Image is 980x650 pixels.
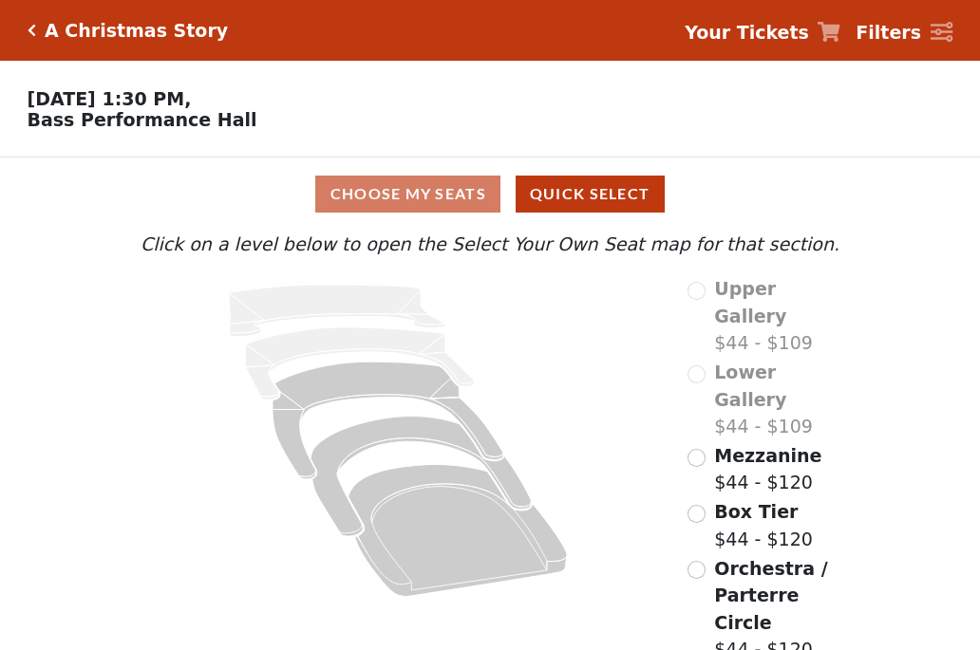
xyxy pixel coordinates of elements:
span: Mezzanine [714,445,821,466]
span: Lower Gallery [714,362,786,410]
label: $44 - $109 [714,275,844,357]
h5: A Christmas Story [45,20,228,42]
path: Orchestra / Parterre Circle - Seats Available: 86 [349,465,568,597]
span: Orchestra / Parterre Circle [714,558,827,633]
strong: Your Tickets [685,22,809,43]
strong: Filters [856,22,921,43]
a: Your Tickets [685,19,840,46]
a: Click here to go back to filters [28,24,36,37]
a: Filters [856,19,952,46]
span: Upper Gallery [714,278,786,326]
path: Lower Gallery - Seats Available: 0 [246,327,475,399]
path: Upper Gallery - Seats Available: 0 [229,285,445,337]
label: $44 - $120 [714,498,813,552]
label: $44 - $120 [714,442,821,496]
label: $44 - $109 [714,359,844,440]
p: Click on a level below to open the Select Your Own Seat map for that section. [136,231,844,258]
button: Quick Select [516,176,665,213]
span: Box Tier [714,501,798,522]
